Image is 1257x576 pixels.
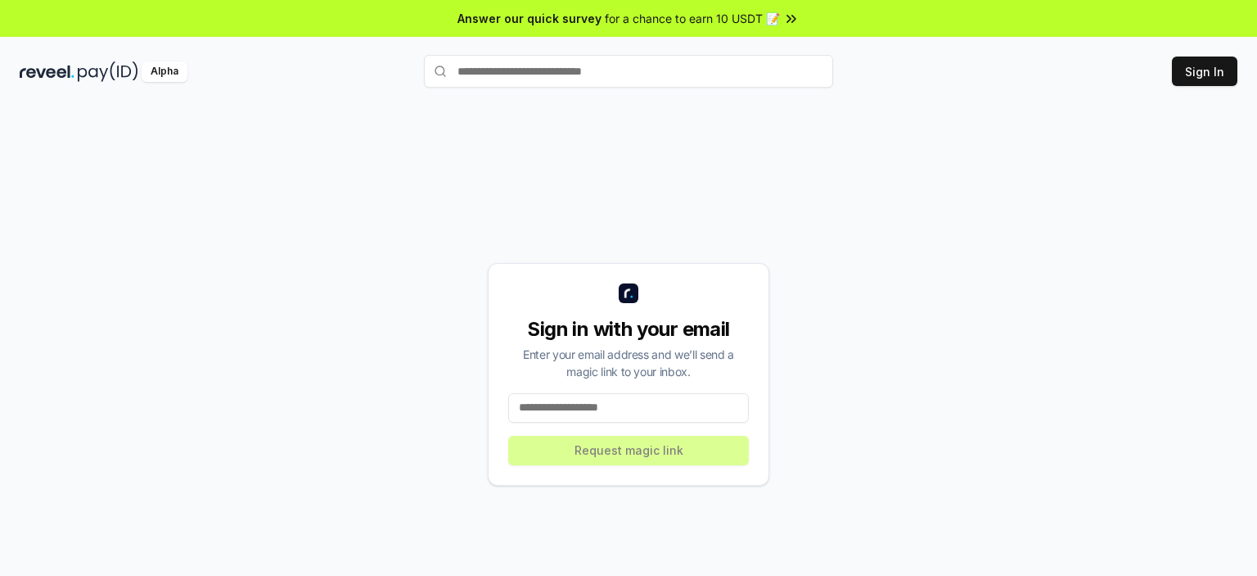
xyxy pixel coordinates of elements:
div: Sign in with your email [508,316,749,342]
div: Alpha [142,61,187,82]
span: for a chance to earn 10 USDT 📝 [605,10,780,27]
img: logo_small [619,283,638,303]
span: Answer our quick survey [457,10,601,27]
img: pay_id [78,61,138,82]
div: Enter your email address and we’ll send a magic link to your inbox. [508,346,749,380]
img: reveel_dark [20,61,74,82]
button: Sign In [1172,57,1237,86]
